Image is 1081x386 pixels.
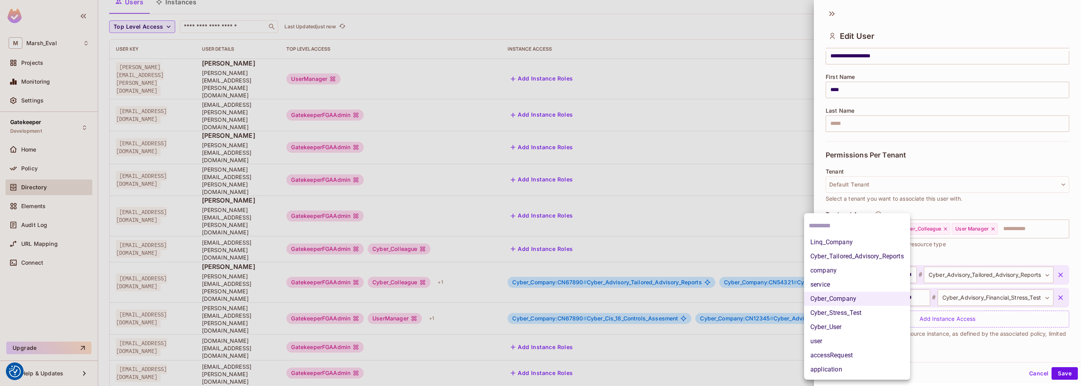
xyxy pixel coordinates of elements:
li: Cyber_User [804,320,910,334]
li: accessRequest [804,348,910,362]
li: company [804,263,910,278]
li: Linq_Company [804,235,910,249]
button: Consent Preferences [9,366,21,377]
li: Cyber_Tailored_Advisory_Reports [804,249,910,263]
li: user [804,334,910,348]
li: Cyber_Company [804,292,910,306]
li: application [804,362,910,377]
li: Cyber_Stress_Test [804,306,910,320]
img: Revisit consent button [9,366,21,377]
li: service [804,278,910,292]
